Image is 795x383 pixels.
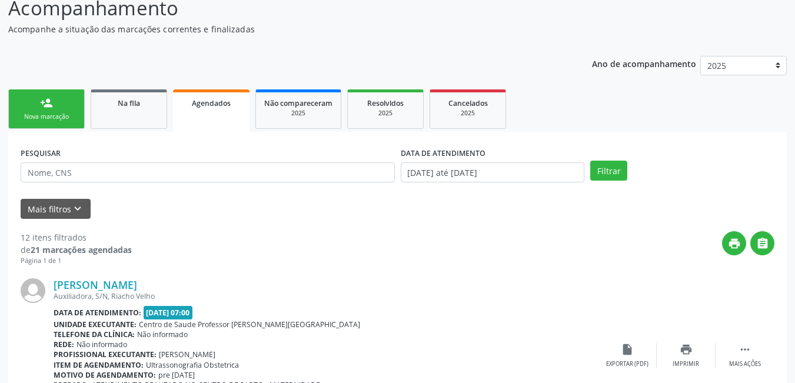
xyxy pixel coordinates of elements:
i: print [680,343,693,356]
span: [DATE] 07:00 [144,306,193,319]
b: Telefone da clínica: [54,329,135,339]
div: 12 itens filtrados [21,231,132,244]
div: Mais ações [729,360,761,368]
input: Selecione um intervalo [401,162,585,182]
span: Cancelados [448,98,488,108]
i: keyboard_arrow_down [71,202,84,215]
i:  [739,343,751,356]
div: Nova marcação [17,112,76,121]
a: [PERSON_NAME] [54,278,137,291]
div: de [21,244,132,256]
b: Motivo de agendamento: [54,370,156,380]
div: Exportar (PDF) [606,360,648,368]
b: Data de atendimento: [54,308,141,318]
button: Filtrar [590,161,627,181]
span: Ultrassonografia Obstetrica [146,360,239,370]
button: print [722,231,746,255]
strong: 21 marcações agendadas [31,244,132,255]
b: Unidade executante: [54,319,137,329]
label: DATA DE ATENDIMENTO [401,144,485,162]
p: Ano de acompanhamento [592,56,696,71]
span: Não informado [137,329,188,339]
i: insert_drive_file [621,343,634,356]
span: Resolvidos [367,98,404,108]
div: 2025 [438,109,497,118]
b: Profissional executante: [54,349,157,359]
span: pre [DATE] [158,370,195,380]
span: Centro de Saude Professor [PERSON_NAME][GEOGRAPHIC_DATA] [139,319,360,329]
div: Imprimir [673,360,699,368]
i: print [728,237,741,250]
div: 2025 [356,109,415,118]
span: Não informado [76,339,127,349]
b: Item de agendamento: [54,360,144,370]
span: Não compareceram [264,98,332,108]
p: Acompanhe a situação das marcações correntes e finalizadas [8,23,553,35]
b: Rede: [54,339,74,349]
div: person_add [40,96,53,109]
img: img [21,278,45,303]
div: 2025 [264,109,332,118]
div: Página 1 de 1 [21,256,132,266]
span: Agendados [192,98,231,108]
span: Na fila [118,98,140,108]
div: Auxiliadora, S/N, Riacho Velho [54,291,598,301]
span: [PERSON_NAME] [159,349,215,359]
label: PESQUISAR [21,144,61,162]
button:  [750,231,774,255]
input: Nome, CNS [21,162,395,182]
i:  [756,237,769,250]
button: Mais filtroskeyboard_arrow_down [21,199,91,219]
